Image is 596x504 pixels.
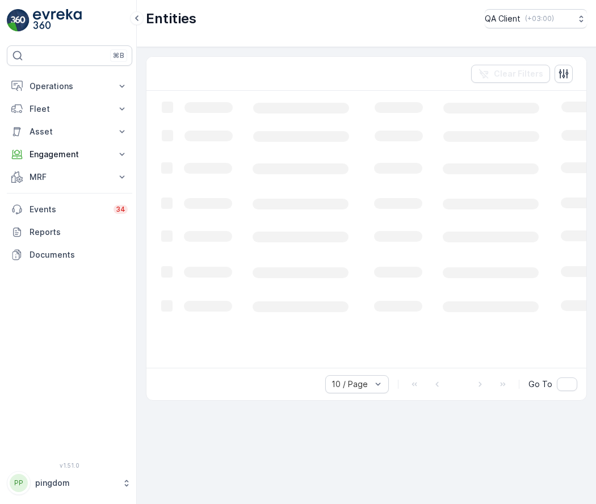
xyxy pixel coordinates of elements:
[525,14,554,23] p: ( +03:00 )
[7,98,132,120] button: Fleet
[7,221,132,243] a: Reports
[30,226,128,238] p: Reports
[7,75,132,98] button: Operations
[7,198,132,221] a: Events34
[30,249,128,261] p: Documents
[7,166,132,188] button: MRF
[7,462,132,469] span: v 1.51.0
[30,103,110,115] p: Fleet
[113,51,124,60] p: ⌘B
[494,68,543,79] p: Clear Filters
[30,81,110,92] p: Operations
[30,149,110,160] p: Engagement
[7,471,132,495] button: PPpingdom
[116,205,125,214] p: 34
[7,143,132,166] button: Engagement
[7,243,132,266] a: Documents
[7,120,132,143] button: Asset
[471,65,550,83] button: Clear Filters
[146,10,196,28] p: Entities
[35,477,116,489] p: pingdom
[30,126,110,137] p: Asset
[30,171,110,183] p: MRF
[33,9,82,32] img: logo_light-DOdMpM7g.png
[528,379,552,390] span: Go To
[485,9,587,28] button: QA Client(+03:00)
[485,13,521,24] p: QA Client
[10,474,28,492] div: PP
[7,9,30,32] img: logo
[30,204,107,215] p: Events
